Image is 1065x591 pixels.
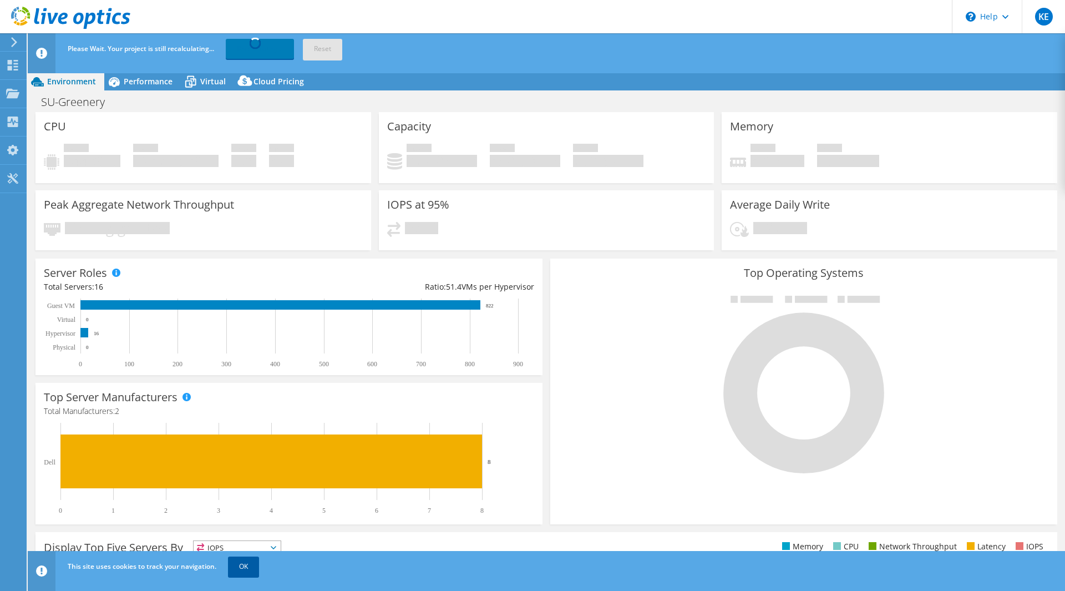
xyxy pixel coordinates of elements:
h3: Average Daily Write [730,199,830,211]
h4: 480.50 TiB [490,155,560,167]
span: Environment [47,76,96,87]
span: Net CPU [133,144,158,155]
span: IOPS [194,541,281,554]
text: 8 [480,507,484,514]
text: 6 [375,507,378,514]
h3: Top Server Manufacturers [44,391,177,403]
text: 822 [486,303,494,309]
text: 200 [173,360,182,368]
span: 2 [115,406,119,416]
text: 16 [94,331,99,336]
h3: Capacity [387,120,431,133]
h4: 752.52 TiB [573,155,643,167]
span: Peak Memory Usage [750,144,775,155]
text: 0 [86,345,89,350]
text: 300 [221,360,231,368]
li: IOPS [1013,541,1043,553]
h4: 1247.36 GHz [133,155,219,167]
text: Physical [53,344,75,351]
text: Guest VM [47,302,75,310]
li: CPU [830,541,859,553]
span: Cores [231,144,256,155]
text: 0 [86,317,89,322]
h3: Top Operating Systems [559,267,1049,279]
h3: Server Roles [44,267,107,279]
li: Network Throughput [866,541,957,553]
text: 100 [124,360,134,368]
h4: 19.15 gigabits/s [65,222,170,234]
h4: 576 [231,155,256,167]
text: Virtual [57,316,76,324]
h4: 244 GHz [64,155,120,167]
h3: Memory [730,120,773,133]
span: CPU Sockets [269,144,294,155]
text: 7 [428,507,431,514]
h3: IOPS at 95% [387,199,449,211]
text: 800 [465,360,475,368]
h1: SU-Greenery [36,96,122,108]
h4: 32 [269,155,294,167]
text: 0 [59,507,62,514]
text: 5 [322,507,326,514]
span: Peak CPU [64,144,89,155]
text: 600 [367,360,377,368]
text: 900 [513,360,523,368]
span: Total Memory [817,144,842,155]
h3: Peak Aggregate Network Throughput [44,199,234,211]
h3: CPU [44,120,66,133]
span: 51.4 [446,281,461,292]
div: Ratio: VMs per Hypervisor [289,281,534,293]
h4: 5.27 TiB [753,222,807,234]
span: Free [490,144,515,155]
text: Hypervisor [45,330,75,337]
text: 0 [79,360,82,368]
span: Total [573,144,598,155]
h4: 272.03 TiB [407,155,477,167]
text: 1 [111,507,115,514]
text: 400 [270,360,280,368]
a: OK [228,557,259,577]
span: Used [407,144,432,155]
div: Total Servers: [44,281,289,293]
span: This site uses cookies to track your navigation. [68,562,216,571]
text: 8 [488,458,491,465]
span: Performance [124,76,173,87]
span: Please Wait. Your project is still recalculating... [68,44,214,53]
span: Cloud Pricing [253,76,304,87]
li: Memory [779,541,823,553]
text: Dell [44,458,55,466]
svg: \n [966,12,976,22]
h4: 4.99 TiB [750,155,804,167]
text: 700 [416,360,426,368]
h4: 15.99 TiB [817,155,879,167]
text: 4 [270,507,273,514]
text: 2 [164,507,168,514]
span: KE [1035,8,1053,26]
h4: 9716 [405,222,438,234]
text: 500 [319,360,329,368]
span: 16 [94,281,103,292]
text: 3 [217,507,220,514]
h4: Total Manufacturers: [44,405,534,417]
a: Recalculating... [226,39,294,59]
li: Latency [964,541,1006,553]
span: Virtual [200,76,226,87]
